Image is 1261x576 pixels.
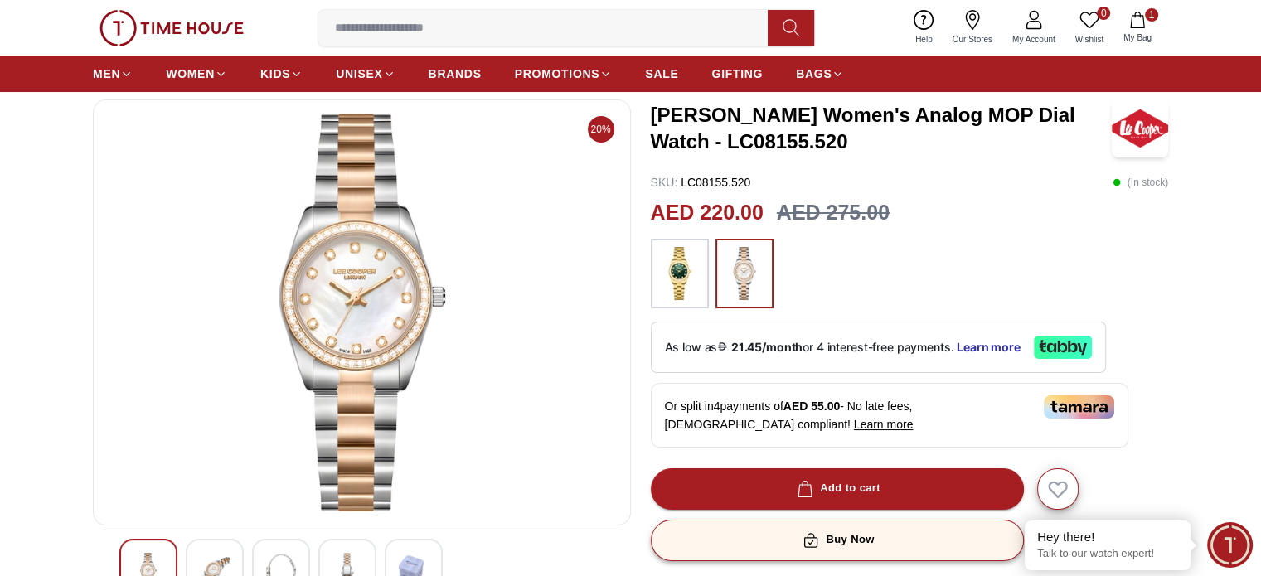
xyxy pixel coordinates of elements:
[1117,31,1158,44] span: My Bag
[946,33,999,46] span: Our Stores
[260,65,290,82] span: KIDS
[645,65,678,82] span: SALE
[107,114,617,511] img: Lee Cooper Women's Analog Dark Green Dial Watch - LC08155.170
[711,59,763,89] a: GIFTING
[799,530,874,549] div: Buy Now
[943,7,1002,49] a: Our Stores
[793,479,880,498] div: Add to cart
[659,247,701,300] img: ...
[1044,395,1114,419] img: Tamara
[796,59,844,89] a: BAGS
[588,116,614,143] span: 20%
[429,59,482,89] a: BRANDS
[909,33,939,46] span: Help
[166,65,215,82] span: WOMEN
[1037,529,1178,545] div: Hey there!
[1006,33,1062,46] span: My Account
[1113,8,1162,47] button: 1My Bag
[651,468,1024,510] button: Add to cart
[783,399,840,413] span: AED 55.00
[1145,8,1158,22] span: 1
[166,59,227,89] a: WOMEN
[515,65,600,82] span: PROMOTIONS
[1112,99,1168,157] img: Lee Cooper Women's Analog MOP Dial Watch - LC08155.520
[99,10,244,46] img: ...
[905,7,943,49] a: Help
[1065,7,1113,49] a: 0Wishlist
[260,59,303,89] a: KIDS
[796,65,832,82] span: BAGS
[336,59,395,89] a: UNISEX
[1207,522,1253,568] div: Chat Widget
[93,65,120,82] span: MEN
[1097,7,1110,20] span: 0
[651,520,1024,561] button: Buy Now
[429,65,482,82] span: BRANDS
[645,59,678,89] a: SALE
[724,247,765,300] img: ...
[711,65,763,82] span: GIFTING
[651,197,764,229] h2: AED 220.00
[651,174,751,191] p: LC08155.520
[515,59,613,89] a: PROMOTIONS
[1069,33,1110,46] span: Wishlist
[854,418,914,431] span: Learn more
[777,197,890,229] h3: AED 275.00
[651,102,1112,155] h3: [PERSON_NAME] Women's Analog MOP Dial Watch - LC08155.520
[651,176,678,189] span: SKU :
[651,383,1128,448] div: Or split in 4 payments of - No late fees, [DEMOGRAPHIC_DATA] compliant!
[1113,174,1168,191] p: ( In stock )
[1037,547,1178,561] p: Talk to our watch expert!
[93,59,133,89] a: MEN
[336,65,382,82] span: UNISEX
